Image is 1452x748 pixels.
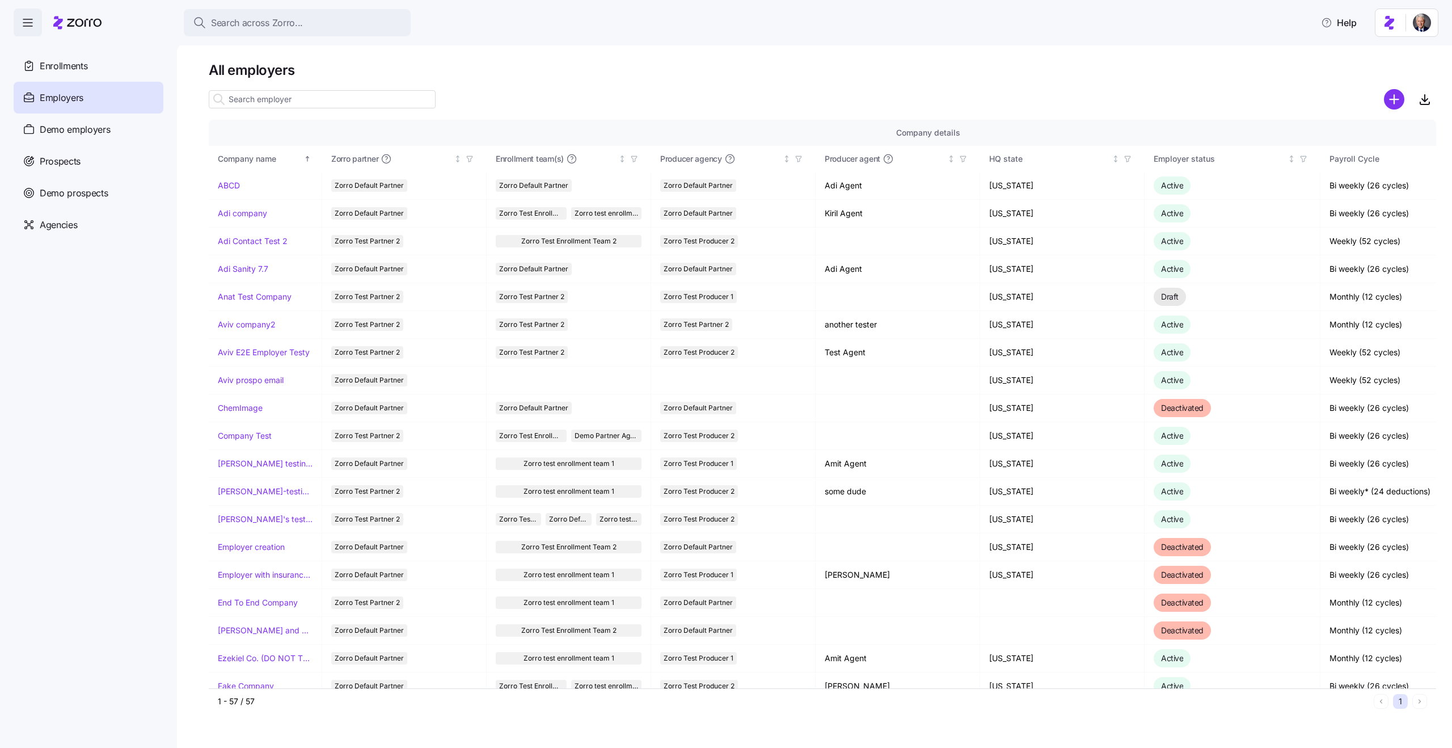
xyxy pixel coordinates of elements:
span: Zorro test enrollment team 1 [575,680,639,692]
div: Not sorted [1112,155,1120,163]
span: Zorro Default Partner [335,263,404,275]
button: Previous page [1374,694,1388,709]
div: HQ state [989,153,1109,165]
span: Zorro Test Enrollment Team 2 [499,680,563,692]
td: another tester [816,311,980,339]
td: [US_STATE] [980,339,1145,367]
span: Zorro Test Producer 2 [664,235,735,247]
a: End To End Company [218,597,298,608]
span: Demo employers [40,123,111,137]
span: Zorro Test Producer 2 [664,430,735,442]
span: Deactivated [1161,570,1204,579]
span: Search across Zorro... [211,16,303,30]
span: Deactivated [1161,598,1204,607]
span: Employers [40,91,83,105]
th: Producer agencyNot sorted [651,146,816,172]
input: Search employer [209,90,436,108]
a: ChemImage [218,402,263,414]
a: Enrollments [14,50,163,82]
span: Zorro Test Producer 2 [664,485,735,498]
span: Zorro Test Enrollment Team 2 [499,513,538,526]
span: Zorro Default Partner [335,569,404,581]
span: Deactivated [1161,625,1204,635]
td: Amit Agent [816,645,980,673]
span: Active [1161,208,1183,218]
a: Fake Company [218,680,274,692]
span: Zorro Test Partner 2 [335,596,400,609]
td: [US_STATE] [980,561,1145,589]
span: Zorro partner [331,153,378,165]
span: Zorro Test Enrollment Team 2 [521,541,617,553]
span: Zorro test enrollment team 1 [524,652,614,665]
span: Zorro Test Enrollment Team 2 [521,235,617,247]
span: Zorro Test Producer 1 [664,457,733,470]
span: Zorro Test Partner 2 [335,318,400,331]
span: Active [1161,431,1183,440]
span: Producer agency [660,153,722,165]
span: Help [1321,16,1357,30]
span: Zorro Test Enrollment Team 2 [499,207,563,220]
td: Test Agent [816,339,980,367]
td: Kiril Agent [816,200,980,228]
a: [PERSON_NAME] testing recording [218,458,313,469]
span: Active [1161,653,1183,663]
span: Zorro Test Partner 2 [499,346,564,359]
button: Search across Zorro... [184,9,411,36]
th: Producer agentNot sorted [816,146,980,172]
span: Active [1161,180,1183,190]
span: Zorro test enrollment team 1 [600,513,638,526]
span: Zorro Default Partner [664,207,733,220]
a: Aviv prospo email [218,375,284,386]
a: Demo prospects [14,177,163,209]
span: Zorro Test Partner 2 [335,291,400,303]
span: Zorro Default Partner [335,541,404,553]
span: Deactivated [1161,403,1204,413]
span: Zorro test enrollment team 1 [524,485,614,498]
th: Company nameSorted ascending [209,146,322,172]
a: Employer creation [218,541,285,553]
span: Zorro Default Partner [499,263,568,275]
div: Employer status [1154,153,1285,165]
span: Zorro Default Partner [335,179,404,192]
span: Draft [1161,292,1179,301]
span: Zorro Test Enrollment Team 2 [499,430,563,442]
td: [US_STATE] [980,283,1145,311]
span: Active [1161,375,1183,385]
span: Zorro Default Partner [664,596,733,609]
a: Demo employers [14,114,163,145]
span: Zorro Test Producer 2 [664,346,735,359]
td: Adi Agent [816,172,980,200]
td: some dude [816,478,980,506]
div: 1 - 57 / 57 [218,696,1369,707]
a: Prospects [14,145,163,177]
td: Amit Agent [816,450,980,478]
a: ABCD [218,180,240,191]
span: Zorro Test Partner 2 [335,485,400,498]
td: [US_STATE] [980,645,1145,673]
span: Zorro Default Partner [335,402,404,414]
a: Adi Contact Test 2 [218,236,288,247]
td: [US_STATE] [980,311,1145,339]
span: Zorro Default Partner [549,513,588,526]
button: Help [1312,11,1366,34]
a: Employer with insurance problems [218,569,313,581]
div: Not sorted [1288,155,1295,163]
div: Not sorted [454,155,462,163]
img: 1dcb4e5d-e04d-4770-96a8-8d8f6ece5bdc-1719926415027.jpeg [1413,14,1431,32]
h1: All employers [209,61,1436,79]
span: Zorro Default Partner [664,263,733,275]
span: Prospects [40,154,81,169]
div: Not sorted [618,155,626,163]
span: Zorro Test Partner 2 [499,318,564,331]
a: [PERSON_NAME]'s test account [218,514,313,525]
span: Zorro Default Partner [664,541,733,553]
td: [US_STATE] [980,228,1145,255]
td: [PERSON_NAME] [816,561,980,589]
td: [US_STATE] [980,673,1145,700]
a: Agencies [14,209,163,241]
span: Zorro Test Partner 2 [335,430,400,442]
span: Active [1161,486,1183,496]
span: Zorro Default Partner [335,652,404,665]
div: Company name [218,153,302,165]
td: [US_STATE] [980,506,1145,533]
